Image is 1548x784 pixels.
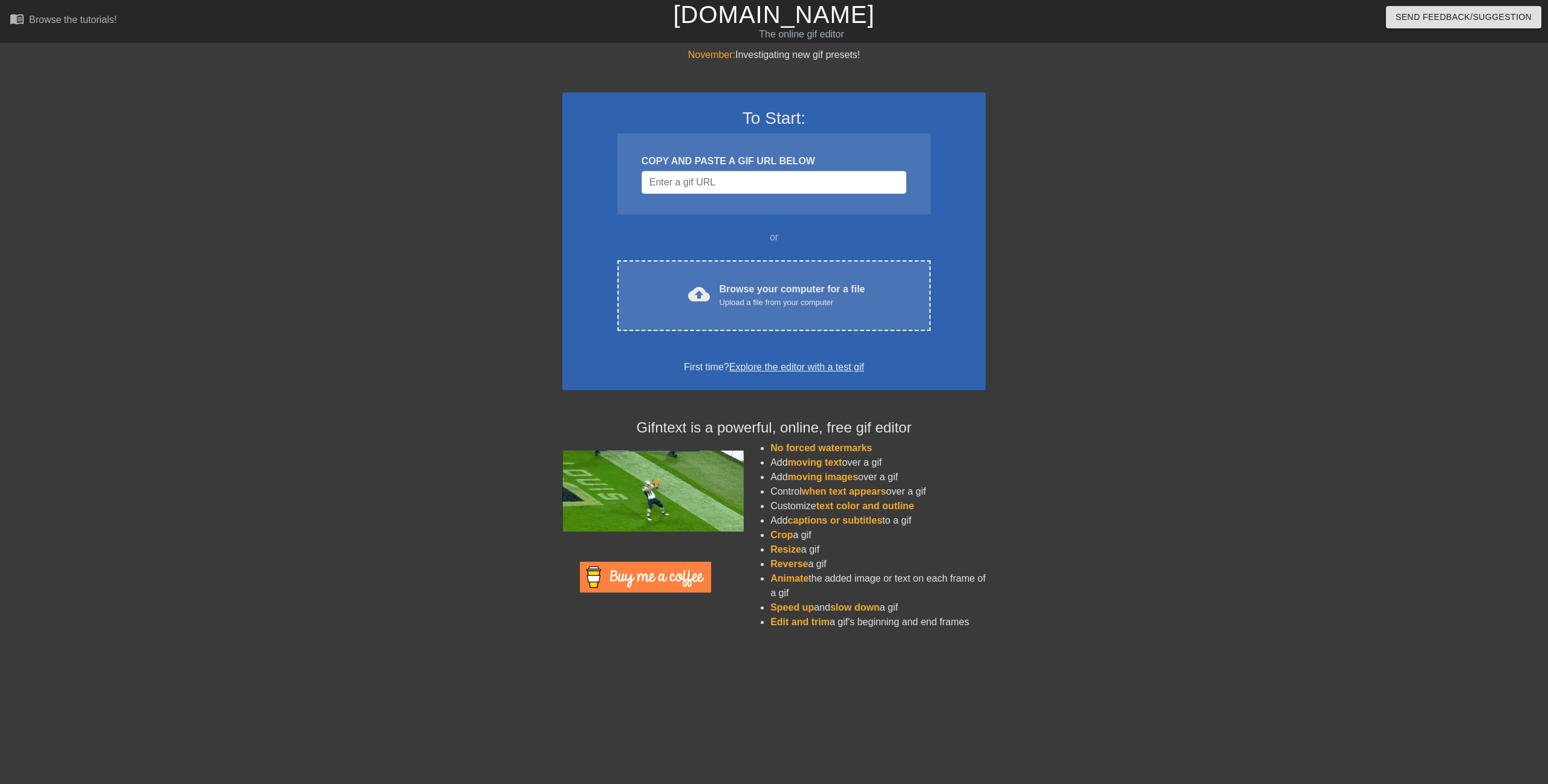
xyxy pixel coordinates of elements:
[770,530,793,540] span: Crop
[830,602,880,612] span: slow down
[688,50,735,60] span: November:
[562,419,986,437] h4: Gifntext is a powerful, online, free gif editor
[770,455,986,470] li: Add over a gif
[816,501,914,511] span: text color and outline
[770,544,801,554] span: Resize
[770,571,986,600] li: the added image or text on each frame of a gif
[562,48,986,62] div: Investigating new gif presets!
[562,451,744,532] img: football_small.gif
[788,472,858,482] span: moving images
[770,443,872,453] span: No forced watermarks
[29,14,117,25] div: Browse the tutorials!
[788,457,842,468] span: moving text
[802,486,886,496] span: when text appears
[729,362,864,372] a: Explore the editor with a test gif
[720,297,865,309] div: Upload a file from your computer
[594,230,954,245] div: or
[770,602,814,612] span: Speed up
[770,557,986,571] li: a gif
[770,528,986,542] li: a gif
[770,559,808,569] span: Reverse
[720,282,865,309] div: Browse your computer for a file
[642,154,906,169] div: COPY AND PASTE A GIF URL BELOW
[522,27,1081,42] div: The online gif editor
[673,1,874,28] a: [DOMAIN_NAME]
[1386,6,1541,28] button: Send Feedback/Suggestion
[1396,10,1532,25] span: Send Feedback/Suggestion
[788,515,882,525] span: captions or subtitles
[642,171,906,194] input: Username
[770,513,986,528] li: Add to a gif
[770,615,986,629] li: a gif's beginning and end frames
[10,11,24,26] span: menu_book
[770,499,986,513] li: Customize
[770,470,986,484] li: Add over a gif
[770,617,830,627] span: Edit and trim
[770,542,986,557] li: a gif
[770,600,986,615] li: and a gif
[580,562,711,593] img: Buy Me A Coffee
[10,11,117,30] a: Browse the tutorials!
[770,484,986,499] li: Control over a gif
[770,573,808,583] span: Animate
[578,360,970,374] div: First time?
[578,108,970,129] h3: To Start:
[688,283,710,305] span: cloud_upload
